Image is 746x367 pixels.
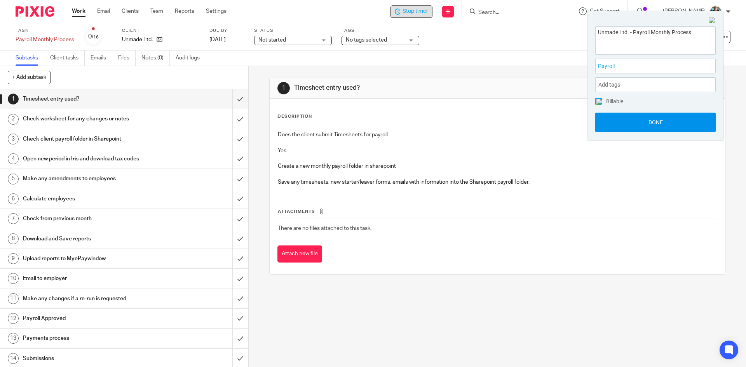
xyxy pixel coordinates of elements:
div: 6 [8,193,19,204]
div: 13 [8,333,19,344]
h1: Email to employer [23,273,157,284]
a: Notes (0) [141,50,170,66]
a: Reports [175,7,194,15]
h1: Download and Save reports [23,233,157,245]
h1: Upload reports to MyePaywindow [23,253,157,264]
div: 14 [8,353,19,364]
small: /16 [92,35,99,39]
span: No tags selected [346,37,387,43]
span: There are no files attached to this task. [278,226,371,231]
div: 9 [8,253,19,264]
span: Payroll [598,62,696,70]
label: Tags [342,28,419,34]
label: Client [122,28,200,34]
h1: Timesheet entry used? [294,84,514,92]
div: 8 [8,233,19,244]
input: Search [478,9,547,16]
a: Work [72,7,85,15]
div: 5 [8,174,19,184]
p: Create a new monthly payroll folder in sharepoint [278,162,716,170]
h1: Submissions [23,353,157,364]
div: 3 [8,134,19,144]
div: 2 [8,114,19,125]
div: 1 [277,82,290,94]
label: Status [254,28,332,34]
h1: Open new period in Iris and download tax codes [23,153,157,165]
span: Attachments [278,209,315,214]
button: Done [595,113,716,132]
div: Payroll Monthly Process [16,36,74,43]
button: + Add subtask [8,71,51,84]
h1: Make any amendments to employees [23,173,157,184]
div: 10 [8,273,19,284]
img: nicky-partington.jpg [709,5,722,18]
span: Stop timer [403,7,428,16]
img: Pixie [16,6,54,17]
a: Emails [91,50,112,66]
div: 4 [8,153,19,164]
div: 1 [8,94,19,104]
img: Close [709,17,716,24]
div: 7 [8,213,19,224]
a: Settings [206,7,227,15]
p: [PERSON_NAME] [663,7,706,15]
span: Billable [606,99,623,104]
a: Subtasks [16,50,44,66]
p: Description [277,113,312,120]
p: Yes - [278,147,716,155]
label: Due by [209,28,244,34]
p: Save any timesheets, new starter/leaver forms, emails with information into the Sharepoint payrol... [278,178,716,186]
h1: Check from previous month [23,213,157,224]
h1: Calculate employees [23,193,157,205]
a: Audit logs [176,50,206,66]
h1: Make any changes if a re-run is requested [23,293,157,304]
a: Client tasks [50,50,85,66]
p: Unmade Ltd. [122,36,153,43]
h1: Timesheet entry used? [23,93,157,105]
a: Email [97,7,110,15]
button: Attach new file [277,245,322,263]
textarea: Unmade Ltd. - Payroll Monthly Process [596,27,715,52]
label: Task [16,28,74,34]
span: Get Support [590,9,620,14]
h1: Payments process [23,332,157,344]
a: Team [150,7,163,15]
h1: Check client payroll folder in Sharepoint [23,133,157,145]
p: Does the client submit Timesheets for payroll [278,131,716,139]
div: 0 [88,32,99,41]
h1: Payroll Approved [23,313,157,324]
img: checked.png [596,99,602,105]
span: Add tags [598,79,624,91]
div: 12 [8,313,19,324]
span: [DATE] [209,37,226,42]
div: 11 [8,293,19,304]
h1: Check worksheet for any changes or notes [23,113,157,125]
div: Unmade Ltd. - Payroll Monthly Process [390,5,432,18]
a: Files [118,50,136,66]
span: Not started [258,37,286,43]
a: Clients [122,7,139,15]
